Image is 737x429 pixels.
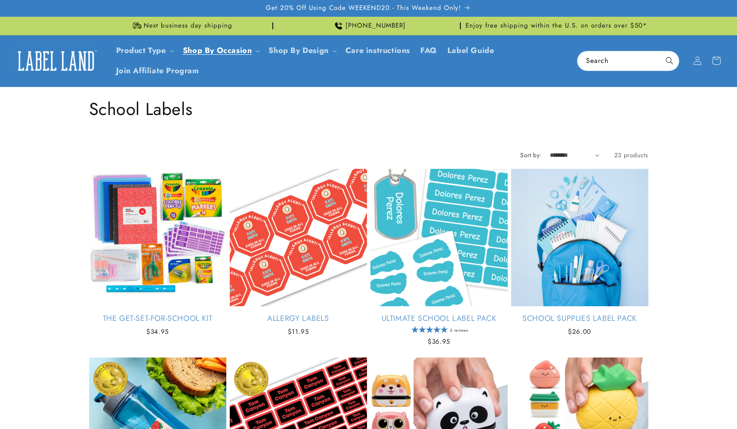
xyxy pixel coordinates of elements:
[116,66,199,76] span: Join Affiliate Program
[614,151,648,159] span: 23 products
[415,40,442,61] a: FAQ
[89,98,648,120] h1: School Labels
[89,17,273,35] div: Announcement
[370,314,508,323] a: Ultimate School Label Pack
[511,314,648,323] a: School Supplies Label Pack
[340,40,415,61] a: Care instructions
[183,46,252,56] span: Shop By Occasion
[277,17,461,35] div: Announcement
[13,47,99,74] img: Label Land
[447,46,494,56] span: Label Guide
[442,40,500,61] a: Label Guide
[268,45,328,56] a: Shop By Design
[178,40,264,61] summary: Shop By Occasion
[230,314,367,323] a: Allergy Labels
[556,389,728,420] iframe: Gorgias Floating Chat
[10,44,102,78] a: Label Land
[466,22,647,30] span: Enjoy free shipping within the U.S. on orders over $50*
[345,22,406,30] span: [PHONE_NUMBER]
[116,45,166,56] a: Product Type
[144,22,232,30] span: Next business day shipping
[266,4,461,12] span: Get 20% Off Using Code WEEKEND20 - This Weekend Only!
[263,40,340,61] summary: Shop By Design
[345,46,410,56] span: Care instructions
[420,46,437,56] span: FAQ
[111,61,204,81] a: Join Affiliate Program
[660,51,679,70] button: Search
[464,17,648,35] div: Announcement
[520,151,541,159] label: Sort by:
[111,40,178,61] summary: Product Type
[89,314,226,323] a: The Get-Set-for-School Kit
